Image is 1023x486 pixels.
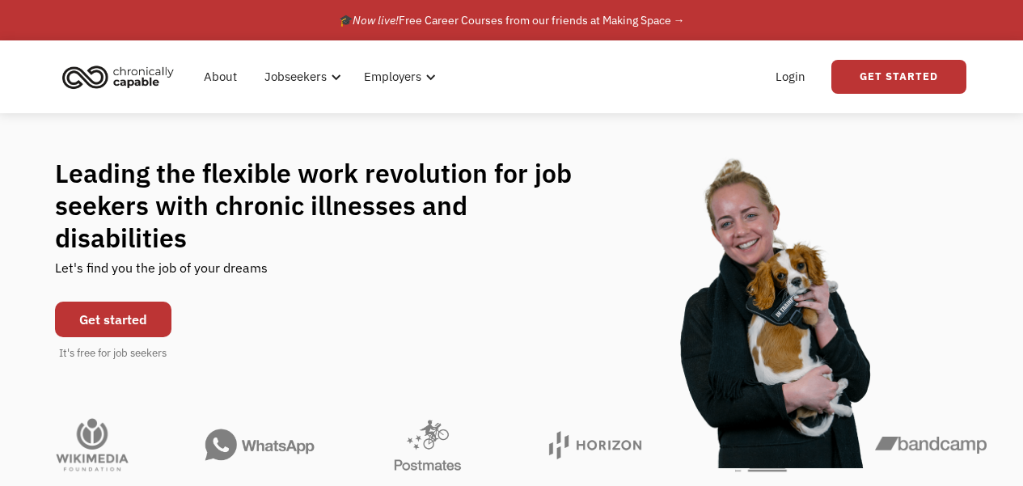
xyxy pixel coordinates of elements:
[831,60,966,94] a: Get Started
[55,157,603,254] h1: Leading the flexible work revolution for job seekers with chronic illnesses and disabilities
[264,67,327,87] div: Jobseekers
[55,302,171,337] a: Get started
[59,345,167,361] div: It's free for job seekers
[353,13,399,27] em: Now live!
[255,51,346,103] div: Jobseekers
[354,51,441,103] div: Employers
[339,11,685,30] div: 🎓 Free Career Courses from our friends at Making Space →
[766,51,815,103] a: Login
[57,59,186,95] a: home
[364,67,421,87] div: Employers
[55,254,268,294] div: Let's find you the job of your dreams
[57,59,179,95] img: Chronically Capable logo
[194,51,247,103] a: About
